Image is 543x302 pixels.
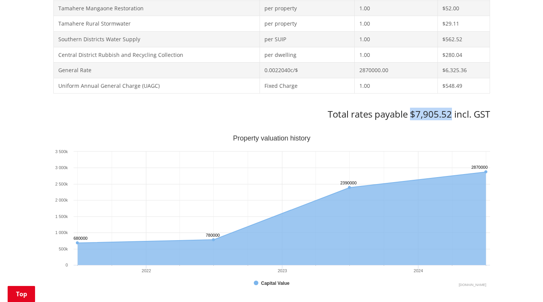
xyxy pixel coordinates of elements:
[355,31,438,47] td: 1.00
[277,268,287,273] text: 2023
[53,109,490,120] h3: Total rates payable $7,905.52 incl. GST
[212,238,215,241] path: Thursday, Jun 30, 12:00, 780,000. Capital Value.
[233,134,310,142] text: Property valuation history
[55,182,68,186] text: 2 500k
[53,78,259,94] td: Uniform Annual General Charge (UAGC)
[348,186,351,189] path: Friday, Jun 30, 12:00, 2,390,000. Capital Value.
[53,135,490,288] svg: Interactive chart
[55,214,68,219] text: 1 500k
[355,78,438,94] td: 1.00
[355,63,438,78] td: 2870000.00
[8,286,35,302] a: Top
[508,270,535,297] iframe: Messenger Launcher
[59,247,68,251] text: 500k
[259,0,355,16] td: per property
[53,0,259,16] td: Tamahere Mangaone Restoration
[259,78,355,94] td: Fixed Charge
[53,31,259,47] td: Southern Districts Water Supply
[438,47,490,63] td: $280.04
[76,241,79,244] path: Wednesday, Jun 30, 12:00, 680,000. Capital Value.
[53,16,259,32] td: Tamahere Rural Stormwater
[53,135,490,288] div: Property valuation history. Highcharts interactive chart.
[355,47,438,63] td: 1.00
[254,280,290,287] button: Show Capital Value
[206,233,220,237] text: 780000
[55,198,68,202] text: 2 000k
[438,16,490,32] td: $29.11
[438,78,490,94] td: $548.49
[259,47,355,63] td: per dwelling
[259,16,355,32] td: per property
[55,230,68,235] text: 1 000k
[355,0,438,16] td: 1.00
[259,31,355,47] td: per SUIP
[141,268,151,273] text: 2022
[438,63,490,78] td: $6,325.36
[458,283,486,287] text: Chart credits: Highcharts.com
[55,165,68,170] text: 3 000k
[471,165,488,170] text: 2870000
[438,0,490,16] td: $52.00
[438,31,490,47] td: $562.52
[484,170,487,173] path: Sunday, Jun 30, 12:00, 2,870,000. Capital Value.
[340,181,357,185] text: 2390000
[74,236,88,241] text: 680000
[355,16,438,32] td: 1.00
[53,47,259,63] td: Central District Rubbish and Recycling Collection
[413,268,423,273] text: 2024
[65,263,67,267] text: 0
[53,63,259,78] td: General Rate
[259,63,355,78] td: 0.0022040c/$
[55,149,68,154] text: 3 500k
